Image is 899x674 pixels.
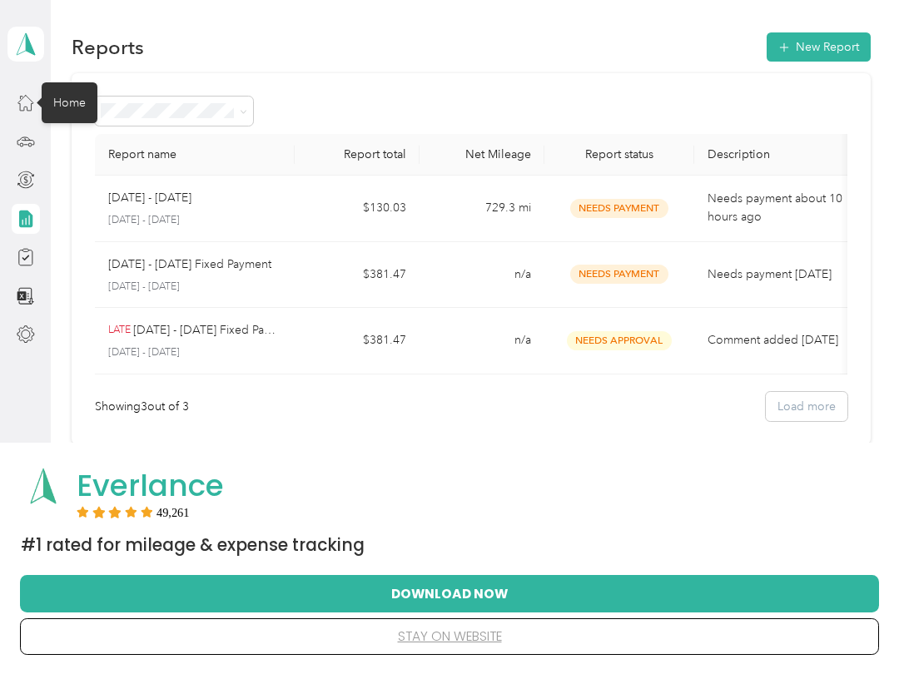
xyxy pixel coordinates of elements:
[108,345,281,360] p: [DATE] - [DATE]
[133,321,281,339] p: [DATE] - [DATE] Fixed Payment
[708,331,847,349] p: Comment added [DATE]
[420,134,544,176] th: Net Mileage
[42,82,97,123] div: Home
[47,619,852,654] button: stay on website
[708,265,847,284] p: Needs payment [DATE]
[567,331,672,350] span: Needs Approval
[108,323,131,338] p: LATE
[21,463,66,508] img: App logo
[570,199,668,218] span: Needs Payment
[420,308,544,374] td: n/a
[558,147,681,161] div: Report status
[108,255,271,274] p: [DATE] - [DATE] Fixed Payment
[77,464,224,507] span: Everlance
[95,398,189,415] div: Showing 3 out of 3
[21,533,365,557] span: #1 Rated for Mileage & Expense Tracking
[708,190,847,226] p: Needs payment about 10 hours ago
[77,506,190,518] div: Rating:5 stars
[108,189,191,207] p: [DATE] - [DATE]
[295,242,420,309] td: $381.47
[295,134,420,176] th: Report total
[420,176,544,242] td: 729.3 mi
[295,308,420,374] td: $381.47
[95,134,295,176] th: Report name
[72,38,144,56] h1: Reports
[47,576,852,611] button: Download Now
[156,508,190,518] span: User reviews count
[767,32,871,62] button: New Report
[295,176,420,242] td: $130.03
[570,265,668,284] span: Needs Payment
[420,242,544,309] td: n/a
[108,213,281,228] p: [DATE] - [DATE]
[694,134,861,176] th: Description
[108,280,281,295] p: [DATE] - [DATE]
